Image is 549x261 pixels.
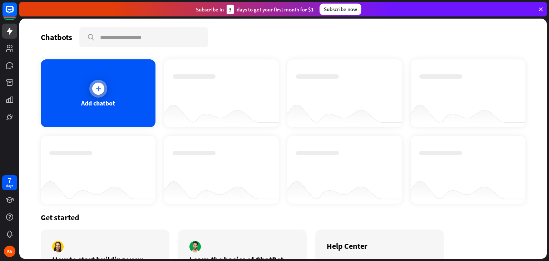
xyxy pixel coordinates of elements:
[196,5,314,14] div: Subscribe in days to get your first month for $1
[189,241,201,252] img: author
[81,99,115,107] div: Add chatbot
[327,241,432,251] div: Help Center
[4,246,15,257] div: BA
[320,4,361,15] div: Subscribe now
[8,177,11,183] div: 7
[41,212,525,222] div: Get started
[227,5,234,14] div: 3
[6,183,13,188] div: days
[6,3,27,24] button: Open LiveChat chat widget
[41,32,72,42] div: Chatbots
[52,241,64,252] img: author
[2,175,17,190] a: 7 days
